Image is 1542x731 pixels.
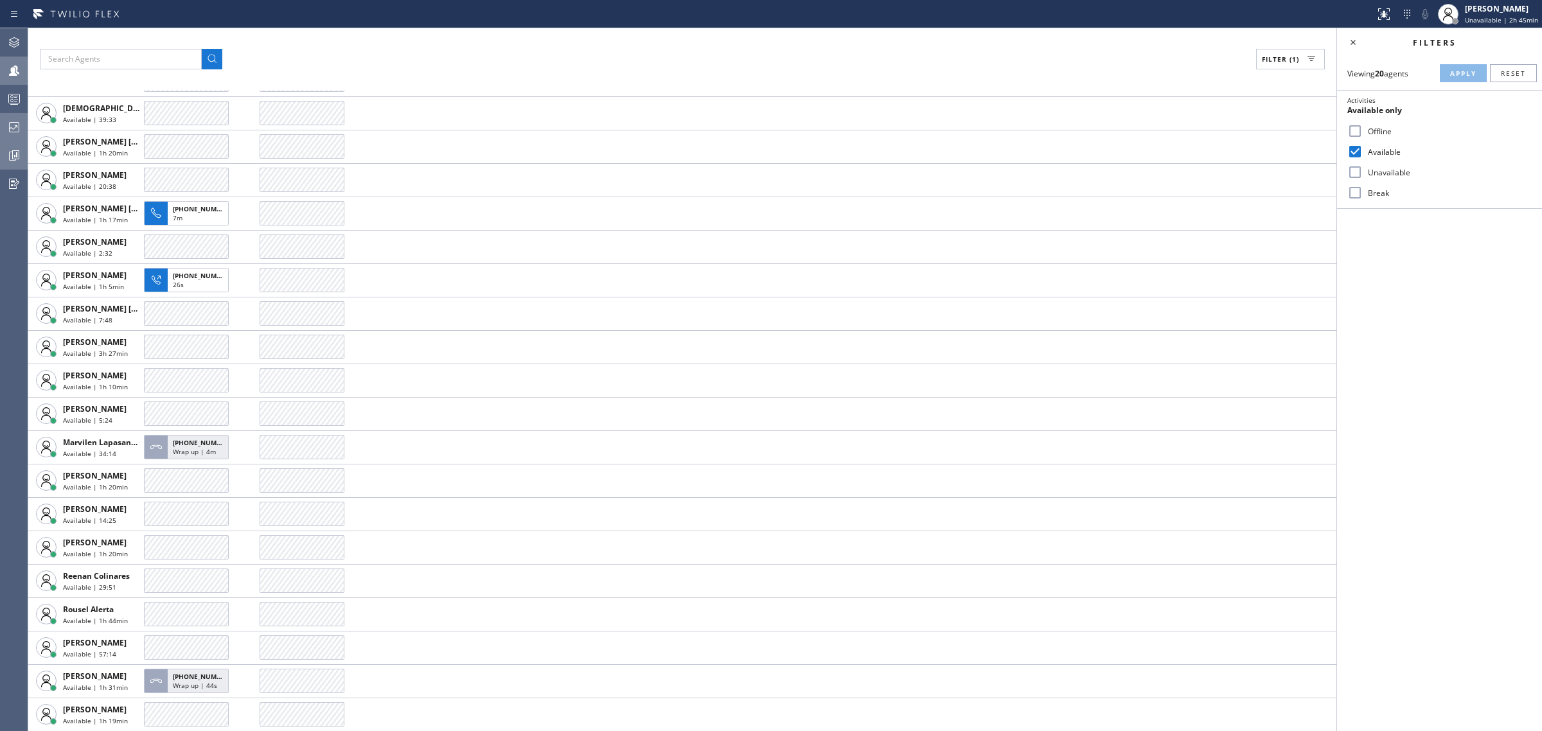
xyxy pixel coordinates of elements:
span: [PERSON_NAME] [63,504,127,515]
span: [PERSON_NAME] [63,236,127,247]
span: Available | 1h 19min [63,716,128,725]
span: Available | 20:38 [63,182,116,191]
span: Viewing agents [1347,68,1408,79]
span: Apply [1450,69,1476,78]
label: Available [1363,146,1532,157]
span: Available | 1h 44min [63,616,128,625]
span: Available | 34:14 [63,449,116,458]
span: [PERSON_NAME] [63,637,127,648]
span: Available | 1h 5min [63,282,124,291]
span: [PERSON_NAME] [63,370,127,381]
label: Break [1363,188,1532,198]
button: Filter (1) [1256,49,1325,69]
span: Available | 3h 27min [63,349,128,358]
button: Mute [1416,5,1434,23]
span: 26s [173,280,184,289]
span: [PERSON_NAME] [63,537,127,548]
span: [DEMOGRAPHIC_DATA][PERSON_NAME] [63,103,214,114]
span: Rousel Alerta [63,604,114,615]
span: Reenan Colinares [63,570,130,581]
span: Available | 5:24 [63,416,112,425]
span: Available | 14:25 [63,516,116,525]
button: [PHONE_NUMBER]Wrap up | 4m [144,431,233,463]
span: Reset [1501,69,1526,78]
span: Filter (1) [1262,55,1299,64]
span: [PERSON_NAME] [PERSON_NAME] [63,203,192,214]
span: Unavailable | 2h 45min [1465,15,1538,24]
span: 7m [173,213,182,222]
span: [PHONE_NUMBER] [173,271,231,280]
span: [PERSON_NAME] [PERSON_NAME] Dahil [63,303,215,314]
button: [PHONE_NUMBER]7m [144,197,233,229]
span: [PERSON_NAME] [63,470,127,481]
span: Available | 1h 20min [63,482,128,491]
span: [PHONE_NUMBER] [173,204,231,213]
button: [PHONE_NUMBER]Wrap up | 44s [144,665,233,697]
button: Reset [1490,64,1537,82]
span: Available | 1h 20min [63,549,128,558]
label: Unavailable [1363,167,1532,178]
div: [PERSON_NAME] [1465,3,1538,14]
button: [PHONE_NUMBER]26s [144,264,233,296]
span: Wrap up | 4m [173,447,216,456]
label: Offline [1363,126,1532,137]
span: Marvilen Lapasanda [63,437,141,448]
span: Available | 29:51 [63,583,116,592]
button: Apply [1440,64,1487,82]
span: [PERSON_NAME] [63,671,127,682]
span: Available | 7:48 [63,315,112,324]
span: [PHONE_NUMBER] [173,672,231,681]
span: [PERSON_NAME] [PERSON_NAME] [63,136,192,147]
span: Available | 1h 31min [63,683,128,692]
span: Available | 57:14 [63,649,116,658]
span: Available | 39:33 [63,115,116,124]
span: [PERSON_NAME] [63,337,127,348]
span: Available | 1h 17min [63,215,128,224]
span: Filters [1413,37,1457,48]
span: [PERSON_NAME] [63,704,127,715]
span: [PERSON_NAME] [63,403,127,414]
span: Available | 1h 10min [63,382,128,391]
span: [PHONE_NUMBER] [173,438,231,447]
span: Available | 2:32 [63,249,112,258]
span: [PERSON_NAME] [63,270,127,281]
input: Search Agents [40,49,202,69]
strong: 20 [1375,68,1384,79]
span: [PERSON_NAME] [63,170,127,181]
span: Wrap up | 44s [173,681,217,690]
span: Available | 1h 20min [63,148,128,157]
div: Activities [1347,96,1532,105]
span: Available only [1347,105,1402,116]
